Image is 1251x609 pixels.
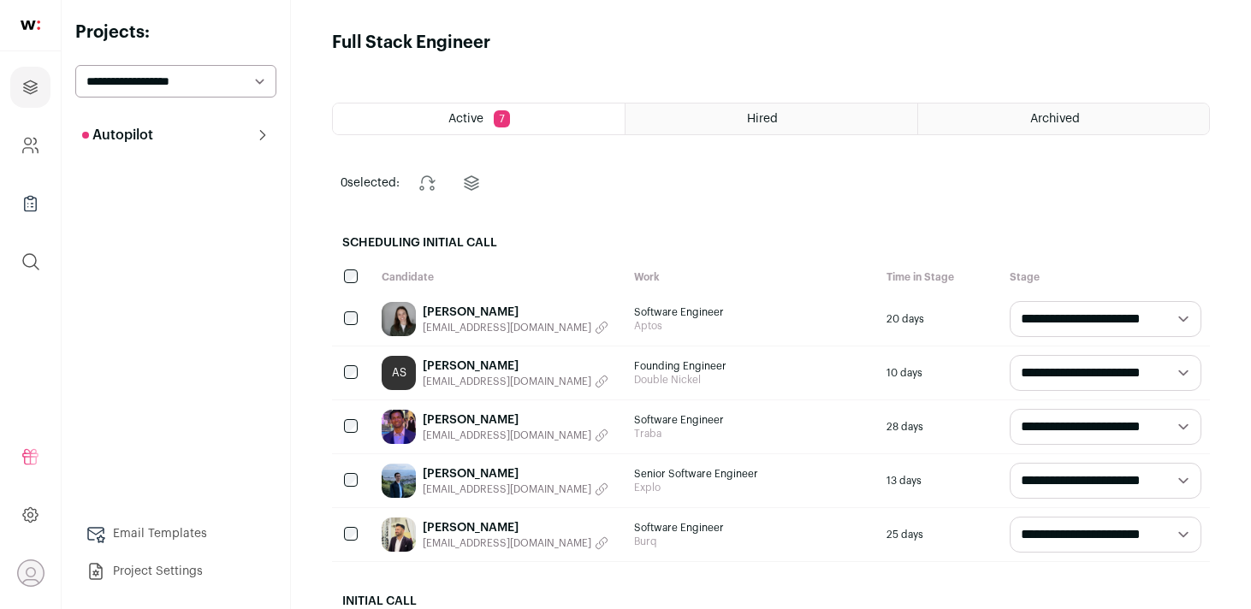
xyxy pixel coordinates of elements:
div: Stage [1001,262,1210,293]
button: [EMAIL_ADDRESS][DOMAIN_NAME] [423,321,608,334]
span: Software Engineer [634,305,869,319]
span: [EMAIL_ADDRESS][DOMAIN_NAME] [423,482,591,496]
span: Active [448,113,483,125]
a: Projects [10,67,50,108]
a: [PERSON_NAME] [423,465,608,482]
span: Archived [1030,113,1080,125]
img: 3f74b2aafaf9767bdcfb9879e83b13b5ca065b43383e9ae91510812bf64767df.jpg [382,517,416,552]
a: [PERSON_NAME] [423,411,608,429]
a: [PERSON_NAME] [423,519,608,536]
span: Software Engineer [634,521,869,535]
p: Autopilot [82,125,153,145]
a: Project Settings [75,554,276,588]
span: 7 [494,110,510,127]
img: a9aedb63858c365fd875dfb347b112a72de16053d58a70625489b9052c9c7864 [382,464,416,498]
img: 6071030c9b7fc288499823c1ffc6609031182b2c8391b1679b54e00a2404d2aa [382,302,416,336]
button: [EMAIL_ADDRESS][DOMAIN_NAME] [423,429,608,442]
span: Double Nickel [634,373,869,387]
div: 10 days [878,346,1001,399]
div: Candidate [373,262,625,293]
div: 25 days [878,508,1001,561]
span: [EMAIL_ADDRESS][DOMAIN_NAME] [423,536,591,550]
span: Founding Engineer [634,359,869,373]
a: Hired [625,103,916,134]
a: [PERSON_NAME] [423,358,608,375]
span: Senior Software Engineer [634,467,869,481]
button: [EMAIL_ADDRESS][DOMAIN_NAME] [423,482,608,496]
span: [EMAIL_ADDRESS][DOMAIN_NAME] [423,375,591,388]
a: Company and ATS Settings [10,125,50,166]
span: [EMAIL_ADDRESS][DOMAIN_NAME] [423,429,591,442]
a: Company Lists [10,183,50,224]
span: Aptos [634,319,869,333]
span: Traba [634,427,869,440]
span: 0 [341,177,347,189]
img: 9b623d813b27502c655f87a0ab51bbfa7d60c55031a2a7fb93cdffc7f6130057.jpg [382,410,416,444]
button: Open dropdown [17,559,44,587]
h1: Full Stack Engineer [332,31,490,55]
div: Time in Stage [878,262,1001,293]
div: Work [625,262,878,293]
button: Change stage [406,163,448,204]
span: Software Engineer [634,413,869,427]
span: Burq [634,535,869,548]
h2: Projects: [75,21,276,44]
span: [EMAIL_ADDRESS][DOMAIN_NAME] [423,321,591,334]
button: [EMAIL_ADDRESS][DOMAIN_NAME] [423,536,608,550]
h2: Scheduling Initial Call [332,224,1210,262]
button: Autopilot [75,118,276,152]
span: Explo [634,481,869,494]
div: 13 days [878,454,1001,507]
a: [PERSON_NAME] [423,304,608,321]
div: 20 days [878,293,1001,346]
span: selected: [341,174,400,192]
button: [EMAIL_ADDRESS][DOMAIN_NAME] [423,375,608,388]
img: wellfound-shorthand-0d5821cbd27db2630d0214b213865d53afaa358527fdda9d0ea32b1df1b89c2c.svg [21,21,40,30]
span: Hired [747,113,778,125]
a: AS [382,356,416,390]
a: Archived [918,103,1209,134]
div: 28 days [878,400,1001,453]
a: Email Templates [75,517,276,551]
